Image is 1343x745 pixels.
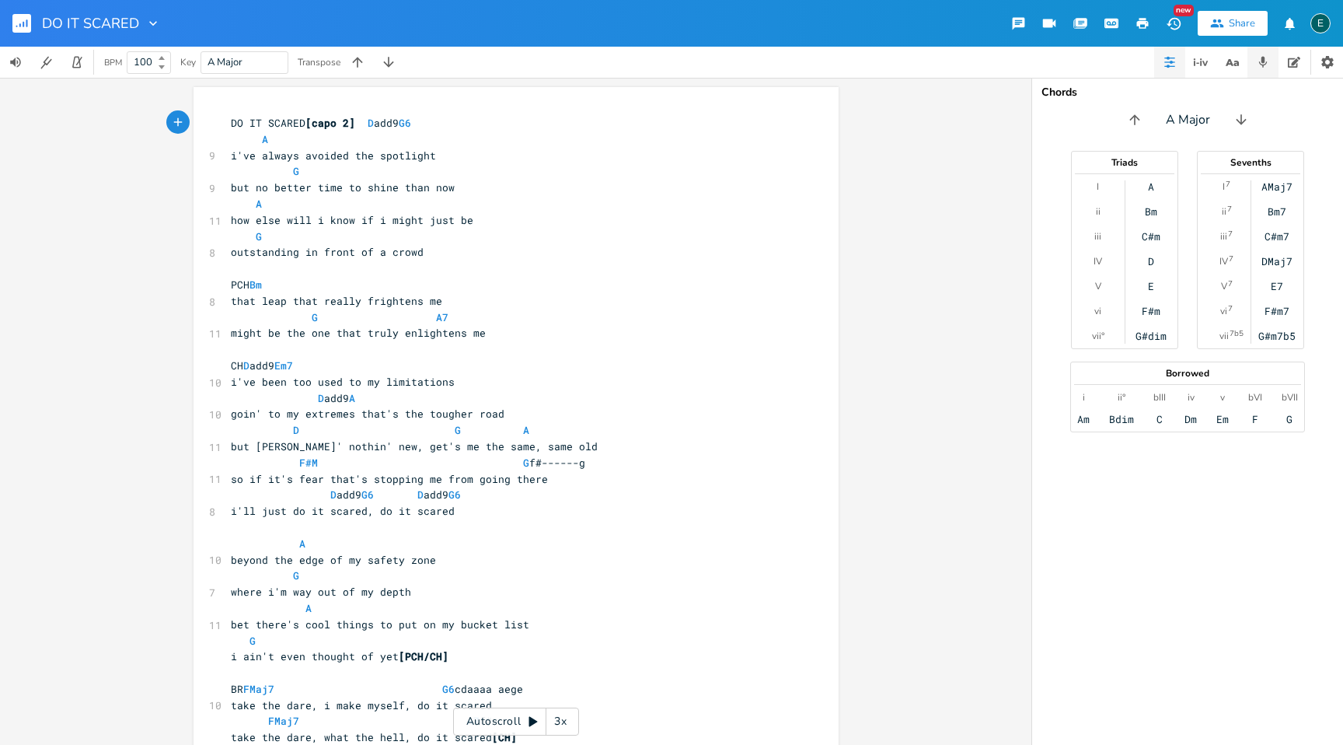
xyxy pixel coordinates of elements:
div: D [1148,255,1154,268]
div: A [1148,180,1154,193]
span: how else will i know if i might just be [231,213,473,227]
sup: 7 [1229,253,1233,265]
span: A Major [1166,111,1210,129]
div: edenmusic [1310,13,1331,33]
span: F#M [299,456,318,470]
span: f#e [231,714,498,728]
span: CH add9 [231,359,293,372]
span: BR cdaaaa aege [231,682,523,696]
sup: 7 [1228,228,1233,240]
span: G6 [361,488,374,502]
span: DO IT SCARED add9 [231,116,417,130]
span: might be the one that truly enlightens me [231,326,486,340]
div: C [1156,413,1163,425]
div: C#m7 [1265,230,1289,243]
div: vi [1094,305,1101,317]
span: i've always avoided the spotlight [231,149,436,163]
span: A [262,132,268,146]
div: iv [1188,391,1195,404]
span: that leap that really frightens me [231,294,442,308]
span: G [523,456,529,470]
div: I [1223,180,1225,193]
span: G6 [442,682,455,696]
div: C#m [1142,230,1160,243]
div: 3x [546,708,574,736]
span: G [455,423,461,437]
div: IV [1094,255,1102,268]
span: G [293,164,299,178]
span: A [523,423,529,437]
span: D [330,488,337,502]
div: F#m7 [1265,305,1289,317]
span: i've been too used to my limitations [231,375,455,389]
div: Dm [1184,413,1197,425]
div: G [1286,413,1292,425]
span: take the dare, what the hell, do it scared [231,730,517,744]
span: A [349,391,355,405]
span: where i'm way out of my depth [231,585,411,599]
span: D [243,359,249,372]
sup: 7b5 [1230,327,1244,340]
sup: 7 [1227,203,1232,215]
div: New [1174,5,1194,16]
button: E [1310,5,1331,41]
div: vi [1220,305,1227,317]
button: Share [1198,11,1268,36]
span: outstanding in front of a crowd [231,245,424,259]
div: Bdim [1109,413,1134,425]
div: V [1221,280,1227,292]
span: but [PERSON_NAME]' nothin' new, get's me the same, same old [231,439,598,453]
div: Bm [1145,205,1157,218]
div: vii [1219,330,1229,342]
div: E7 [1271,280,1283,292]
span: A [305,601,312,615]
div: bIII [1153,391,1166,404]
div: E [1148,280,1154,292]
span: i'll just do it scared, do it scared [231,504,455,518]
div: Am [1077,413,1090,425]
span: [CH] [492,730,517,744]
div: ii [1096,205,1101,218]
span: G6 [399,116,411,130]
div: Share [1229,16,1255,30]
span: add9 add9 [231,488,467,502]
span: [capo 2] [305,116,355,130]
div: i [1083,391,1085,404]
div: Autoscroll [453,708,579,736]
span: f#------g [231,456,585,470]
sup: 7 [1228,303,1233,315]
div: Em [1216,413,1229,425]
div: AMaj7 [1261,180,1292,193]
span: goin' to my extremes that's the tougher road [231,407,504,421]
span: D [293,423,299,437]
div: F [1252,413,1258,425]
span: D [417,488,424,502]
div: Bm7 [1268,205,1286,218]
span: Bm [249,278,262,292]
div: v [1220,391,1225,404]
div: Key [180,58,196,67]
div: Borrowed [1071,369,1304,378]
div: iii [1220,230,1227,243]
span: G6 [448,488,461,502]
span: A [299,537,305,551]
sup: 7 [1228,278,1233,290]
div: Chords [1041,87,1334,98]
div: G#dim [1135,330,1167,342]
span: G [293,568,299,582]
span: FMaj7 [243,682,274,696]
sup: 7 [1226,178,1230,191]
span: D [368,116,374,130]
div: IV [1219,255,1228,268]
span: G [312,310,318,324]
div: G#m7b5 [1258,330,1296,342]
span: A [256,197,262,211]
span: bet there's cool things to put on my bucket list [231,617,529,631]
span: A7 [436,310,448,324]
span: D [318,391,324,405]
span: G [256,229,262,243]
span: DO IT SCARED [42,16,139,30]
div: Sevenths [1198,158,1303,167]
div: I [1097,180,1099,193]
span: G [249,634,256,648]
